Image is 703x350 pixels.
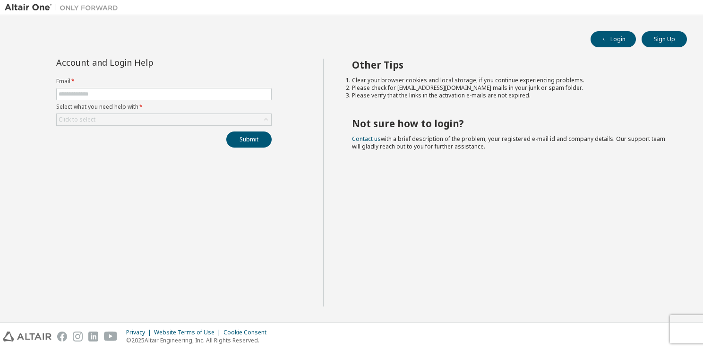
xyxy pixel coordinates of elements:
span: with a brief description of the problem, your registered e-mail id and company details. Our suppo... [352,135,665,150]
img: facebook.svg [57,332,67,341]
p: © 2025 Altair Engineering, Inc. All Rights Reserved. [126,336,272,344]
button: Sign Up [642,31,687,47]
div: Privacy [126,329,154,336]
img: Altair One [5,3,123,12]
img: linkedin.svg [88,332,98,341]
div: Cookie Consent [223,329,272,336]
h2: Not sure how to login? [352,117,670,130]
h2: Other Tips [352,59,670,71]
button: Submit [226,131,272,148]
img: altair_logo.svg [3,332,51,341]
li: Please check for [EMAIL_ADDRESS][DOMAIN_NAME] mails in your junk or spam folder. [352,84,670,92]
button: Login [591,31,636,47]
div: Account and Login Help [56,59,229,66]
label: Select what you need help with [56,103,272,111]
a: Contact us [352,135,381,143]
li: Clear your browser cookies and local storage, if you continue experiencing problems. [352,77,670,84]
img: instagram.svg [73,332,83,341]
div: Click to select [59,116,95,123]
li: Please verify that the links in the activation e-mails are not expired. [352,92,670,99]
img: youtube.svg [104,332,118,341]
div: Click to select [57,114,271,125]
div: Website Terms of Use [154,329,223,336]
label: Email [56,78,272,85]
